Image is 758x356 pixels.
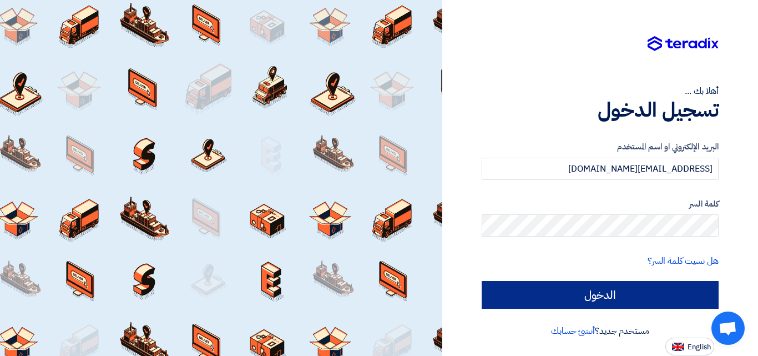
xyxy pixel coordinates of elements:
[482,141,719,153] label: البريد الإلكتروني او اسم المستخدم
[648,254,719,268] a: هل نسيت كلمة السر؟
[482,84,719,98] div: أهلا بك ...
[711,312,745,345] div: دردشة مفتوحة
[672,343,684,351] img: en-US.png
[482,324,719,338] div: مستخدم جديد؟
[482,198,719,210] label: كلمة السر
[482,98,719,122] h1: تسجيل الدخول
[551,324,595,338] a: أنشئ حسابك
[688,343,711,351] span: English
[648,36,719,52] img: Teradix logo
[665,338,714,355] button: English
[482,281,719,309] input: الدخول
[482,158,719,180] input: أدخل بريد العمل الإلكتروني او اسم المستخدم الخاص بك ...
